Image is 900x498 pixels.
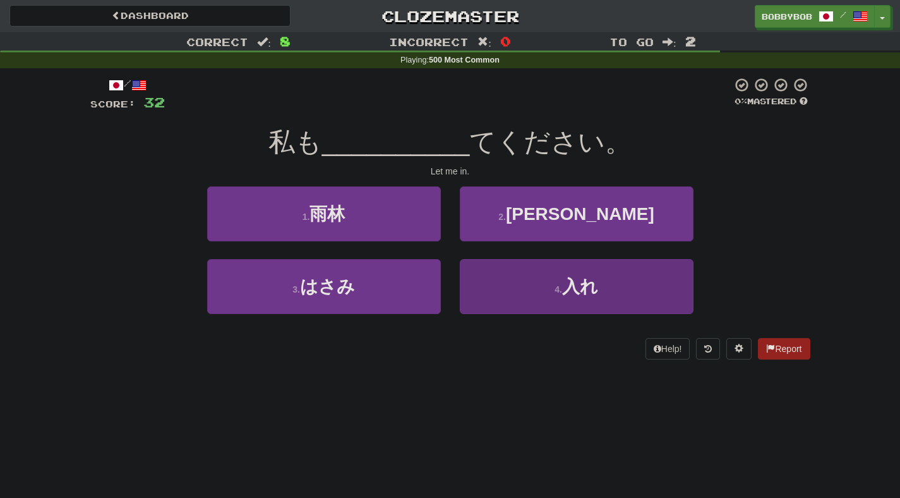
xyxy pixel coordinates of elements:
button: 4.入れ [460,259,693,314]
span: 8 [280,33,291,49]
button: Help! [645,338,690,360]
a: Clozemaster [309,5,591,27]
span: 32 [143,94,165,110]
button: 1.雨林 [207,186,441,241]
span: Correct [186,35,248,48]
span: 0 % [735,96,747,106]
a: BobbyBob / [755,5,875,28]
button: 3.はさみ [207,259,441,314]
a: Dashboard [9,5,291,27]
span: : [477,37,491,47]
small: 2 . [498,212,506,222]
small: 4 . [555,284,562,295]
small: 3 . [292,284,300,295]
span: はさみ [300,277,355,296]
button: 2.[PERSON_NAME] [460,186,693,241]
button: Round history (alt+y) [696,338,720,360]
span: __________ [322,127,470,157]
span: Incorrect [389,35,469,48]
span: 2 [685,33,696,49]
span: : [663,37,676,47]
span: : [257,37,271,47]
span: / [840,10,846,19]
span: 0 [500,33,511,49]
span: てください。 [469,127,632,157]
small: 1 . [303,212,310,222]
span: To go [609,35,654,48]
div: / [90,77,165,93]
span: BobbyBob [762,11,812,22]
span: 雨林 [309,204,345,224]
div: Let me in. [90,165,810,178]
span: 私も [268,127,322,157]
span: [PERSON_NAME] [506,204,654,224]
button: Report [758,338,810,360]
div: Mastered [732,96,810,107]
span: Score: [90,99,136,109]
span: 入れ [562,277,598,296]
strong: 500 Most Common [429,56,500,64]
